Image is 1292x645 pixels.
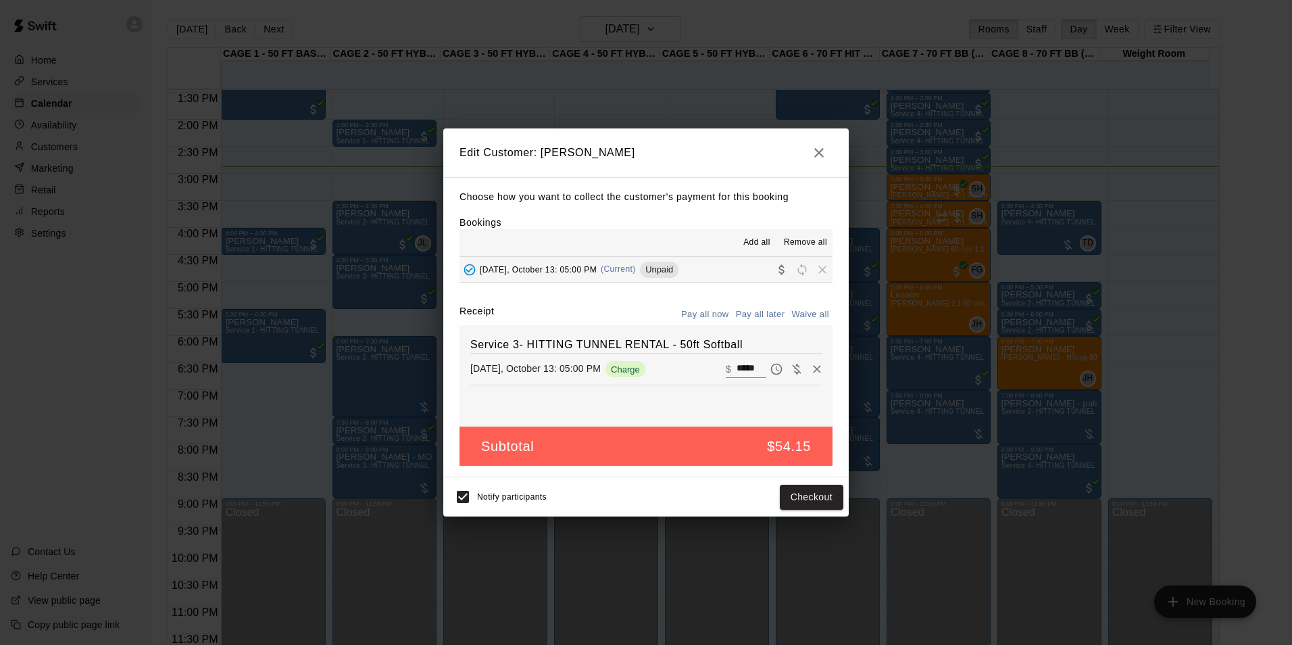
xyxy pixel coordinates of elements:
button: Remove [807,359,827,379]
label: Receipt [459,304,494,325]
span: Collect payment [772,264,792,274]
h5: $54.15 [767,437,811,456]
p: $ [726,362,731,376]
span: Charge [605,364,645,375]
span: Reschedule [792,264,812,274]
button: Checkout [780,485,843,510]
button: Added - Collect Payment[DATE], October 13: 05:00 PM(Current)UnpaidCollect paymentRescheduleRemove [459,257,833,282]
span: Remove all [784,236,827,249]
span: Pay later [766,362,787,374]
span: Add all [743,236,770,249]
label: Bookings [459,217,501,228]
button: Add all [735,232,778,254]
span: [DATE], October 13: 05:00 PM [480,264,597,274]
button: Remove all [778,232,833,254]
span: Notify participants [477,493,547,502]
button: Pay all now [678,304,732,325]
button: Waive all [788,304,833,325]
span: Unpaid [640,264,678,274]
span: Remove [812,264,833,274]
span: (Current) [601,264,636,274]
button: Added - Collect Payment [459,260,480,280]
p: Choose how you want to collect the customer's payment for this booking [459,189,833,206]
button: Pay all later [732,304,789,325]
h6: Service 3- HITTING TUNNEL RENTAL - 50ft Softball [470,336,822,354]
h2: Edit Customer: [PERSON_NAME] [443,128,849,177]
p: [DATE], October 13: 05:00 PM [470,362,601,375]
h5: Subtotal [481,437,534,456]
span: Waive payment [787,362,807,374]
